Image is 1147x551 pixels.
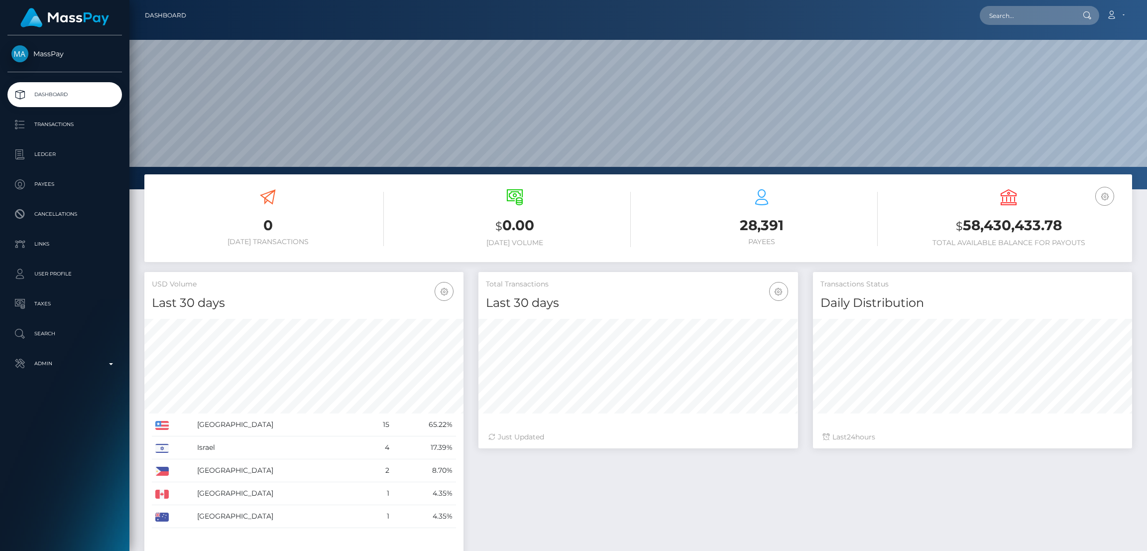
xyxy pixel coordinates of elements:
a: Ledger [7,142,122,167]
p: Transactions [11,117,118,132]
a: User Profile [7,262,122,286]
h5: Transactions Status [820,279,1125,289]
a: Search [7,321,122,346]
h4: Last 30 days [486,294,790,312]
h3: 0.00 [399,216,631,236]
img: MassPay Logo [20,8,109,27]
td: 4 [365,436,393,459]
h3: 58,430,433.78 [893,216,1125,236]
h6: [DATE] Volume [399,239,631,247]
p: Links [11,237,118,252]
p: Taxes [11,296,118,311]
p: Cancellations [11,207,118,222]
a: Cancellations [7,202,122,227]
h3: 0 [152,216,384,235]
h4: Daily Distribution [820,294,1125,312]
td: Israel [194,436,365,459]
td: 4.35% [393,505,457,528]
div: Last hours [823,432,1122,442]
input: Search... [980,6,1073,25]
p: Admin [11,356,118,371]
td: [GEOGRAPHIC_DATA] [194,459,365,482]
a: Admin [7,351,122,376]
a: Links [7,232,122,257]
a: Transactions [7,112,122,137]
h4: Last 30 days [152,294,456,312]
td: 65.22% [393,413,457,436]
td: 17.39% [393,436,457,459]
img: US.png [155,421,169,430]
h6: Payees [646,238,878,246]
td: 8.70% [393,459,457,482]
p: Payees [11,177,118,192]
a: Taxes [7,291,122,316]
img: PH.png [155,467,169,476]
a: Dashboard [7,82,122,107]
p: Dashboard [11,87,118,102]
td: [GEOGRAPHIC_DATA] [194,413,365,436]
img: IL.png [155,444,169,453]
td: [GEOGRAPHIC_DATA] [194,482,365,505]
p: Search [11,326,118,341]
td: 4.35% [393,482,457,505]
h5: Total Transactions [486,279,790,289]
td: 2 [365,459,393,482]
a: Payees [7,172,122,197]
img: MassPay [11,45,28,62]
td: [GEOGRAPHIC_DATA] [194,505,365,528]
h3: 28,391 [646,216,878,235]
span: MassPay [7,49,122,58]
img: CA.png [155,490,169,499]
p: User Profile [11,267,118,281]
small: $ [956,219,963,233]
h5: USD Volume [152,279,456,289]
small: $ [495,219,502,233]
td: 1 [365,505,393,528]
td: 15 [365,413,393,436]
img: AU.png [155,513,169,522]
div: Just Updated [488,432,788,442]
h6: [DATE] Transactions [152,238,384,246]
p: Ledger [11,147,118,162]
td: 1 [365,482,393,505]
a: Dashboard [145,5,186,26]
h6: Total Available Balance for Payouts [893,239,1125,247]
span: 24 [847,432,855,441]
